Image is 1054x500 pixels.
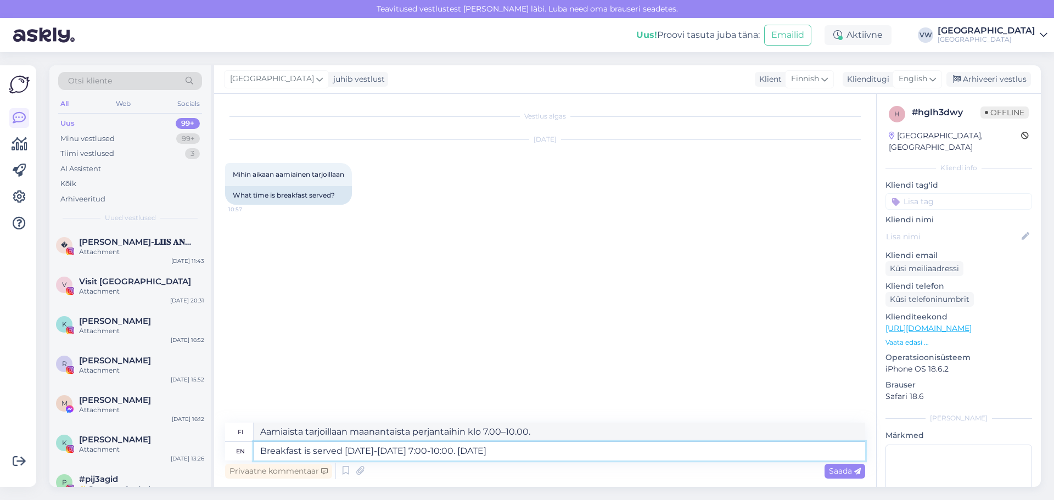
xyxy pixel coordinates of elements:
[60,148,114,159] div: Tiimi vestlused
[79,356,151,366] span: Raili Roosmaa
[946,72,1031,87] div: Arhiveeri vestlus
[176,133,200,144] div: 99+
[329,74,385,85] div: juhib vestlust
[889,130,1021,153] div: [GEOGRAPHIC_DATA], [GEOGRAPHIC_DATA]
[60,178,76,189] div: Kõik
[885,193,1032,210] input: Lisa tag
[225,186,352,205] div: What time is breakfast served?
[79,316,151,326] span: Katri Kägo
[885,280,1032,292] p: Kliendi telefon
[79,405,204,415] div: Attachment
[62,439,67,447] span: K
[791,73,819,85] span: Finnish
[636,29,760,42] div: Proovi tasuta juba täna:
[980,106,1029,119] span: Offline
[170,296,204,305] div: [DATE] 20:31
[894,110,900,118] span: h
[636,30,657,40] b: Uus!
[79,237,193,247] span: 𝐀𝐍𝐍𝐀-𝐋𝐈𝐈𝐒 𝐀𝐍𝐍𝐔𝐒
[62,320,67,328] span: K
[938,26,1047,44] a: [GEOGRAPHIC_DATA][GEOGRAPHIC_DATA]
[885,363,1032,375] p: iPhone OS 18.6.2
[885,323,972,333] a: [URL][DOMAIN_NAME]
[829,466,861,476] span: Saada
[171,375,204,384] div: [DATE] 15:52
[885,391,1032,402] p: Safari 18.6
[225,134,865,144] div: [DATE]
[225,111,865,121] div: Vestlus algas
[885,214,1032,226] p: Kliendi nimi
[61,399,68,407] span: M
[62,280,66,289] span: V
[918,27,933,43] div: VW
[171,454,204,463] div: [DATE] 13:26
[185,148,200,159] div: 3
[230,73,314,85] span: [GEOGRAPHIC_DATA]
[171,336,204,344] div: [DATE] 16:52
[764,25,811,46] button: Emailid
[175,97,202,111] div: Socials
[885,430,1032,441] p: Märkmed
[899,73,927,85] span: English
[254,442,865,460] textarea: Breakfast is served [DATE]-[DATE] 7:00-10:00. [DATE]
[79,445,204,454] div: Attachment
[79,435,151,445] span: Karin Blande
[60,118,75,129] div: Uus
[938,26,1035,35] div: [GEOGRAPHIC_DATA]
[62,478,67,486] span: p
[172,415,204,423] div: [DATE] 16:12
[885,292,974,307] div: Küsi telefoninumbrit
[886,231,1019,243] input: Lisa nimi
[79,286,204,296] div: Attachment
[105,213,156,223] span: Uued vestlused
[236,442,245,460] div: en
[79,326,204,336] div: Attachment
[58,97,71,111] div: All
[885,352,1032,363] p: Operatsioonisüsteem
[61,241,68,249] span: �
[62,359,67,368] span: R
[938,35,1035,44] div: [GEOGRAPHIC_DATA]
[60,194,105,205] div: Arhiveeritud
[9,74,30,95] img: Askly Logo
[225,464,332,479] div: Privaatne kommentaar
[825,25,892,45] div: Aktiivne
[171,257,204,265] div: [DATE] 11:43
[885,163,1032,173] div: Kliendi info
[68,75,112,87] span: Otsi kliente
[238,423,243,441] div: fi
[79,247,204,257] div: Attachment
[79,277,191,286] span: Visit Pärnu
[885,179,1032,191] p: Kliendi tag'id
[755,74,782,85] div: Klient
[843,74,889,85] div: Klienditugi
[885,261,963,276] div: Küsi meiliaadressi
[885,413,1032,423] div: [PERSON_NAME]
[114,97,133,111] div: Web
[79,474,118,484] span: #pij3agid
[885,250,1032,261] p: Kliendi email
[60,133,115,144] div: Minu vestlused
[885,379,1032,391] p: Brauser
[254,423,865,441] textarea: Aamiaista tarjoillaan maanantaista perjantaihin klo 7.00–10.00.
[79,395,151,405] span: Mohsin Mia
[176,118,200,129] div: 99+
[60,164,101,175] div: AI Assistent
[885,338,1032,347] p: Vaata edasi ...
[885,311,1032,323] p: Klienditeekond
[228,205,270,214] span: 10:57
[79,366,204,375] div: Attachment
[912,106,980,119] div: # hglh3dwy
[233,170,344,178] span: Mihin aikaan aamiainen tarjoillaan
